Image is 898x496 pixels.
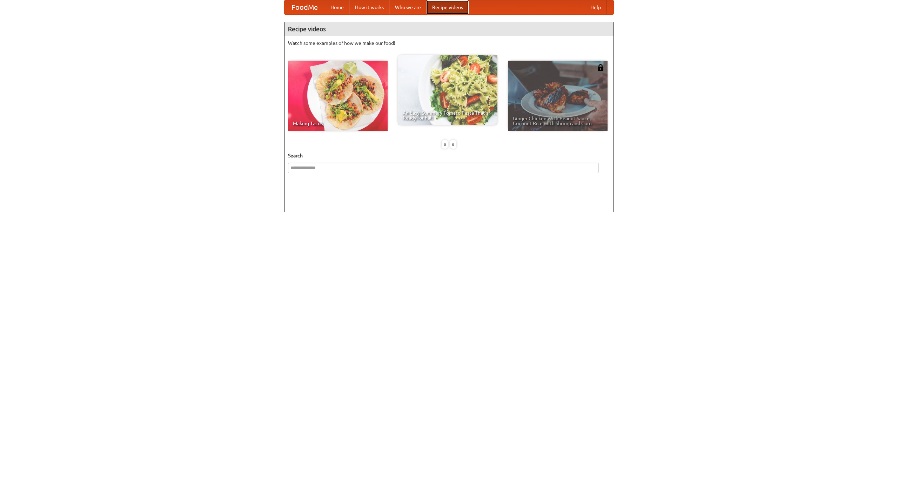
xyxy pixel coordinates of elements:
div: » [450,140,456,149]
a: Home [325,0,349,14]
a: Who we are [389,0,427,14]
a: How it works [349,0,389,14]
p: Watch some examples of how we make our food! [288,40,610,47]
span: An Easy, Summery Tomato Pasta That's Ready for Fall [403,110,492,120]
a: An Easy, Summery Tomato Pasta That's Ready for Fall [398,55,497,125]
span: Making Tacos [293,121,383,126]
a: Help [585,0,607,14]
a: Recipe videos [427,0,469,14]
a: FoodMe [284,0,325,14]
div: « [442,140,448,149]
img: 483408.png [597,64,604,71]
a: Making Tacos [288,61,388,131]
h4: Recipe videos [284,22,614,36]
h5: Search [288,152,610,159]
